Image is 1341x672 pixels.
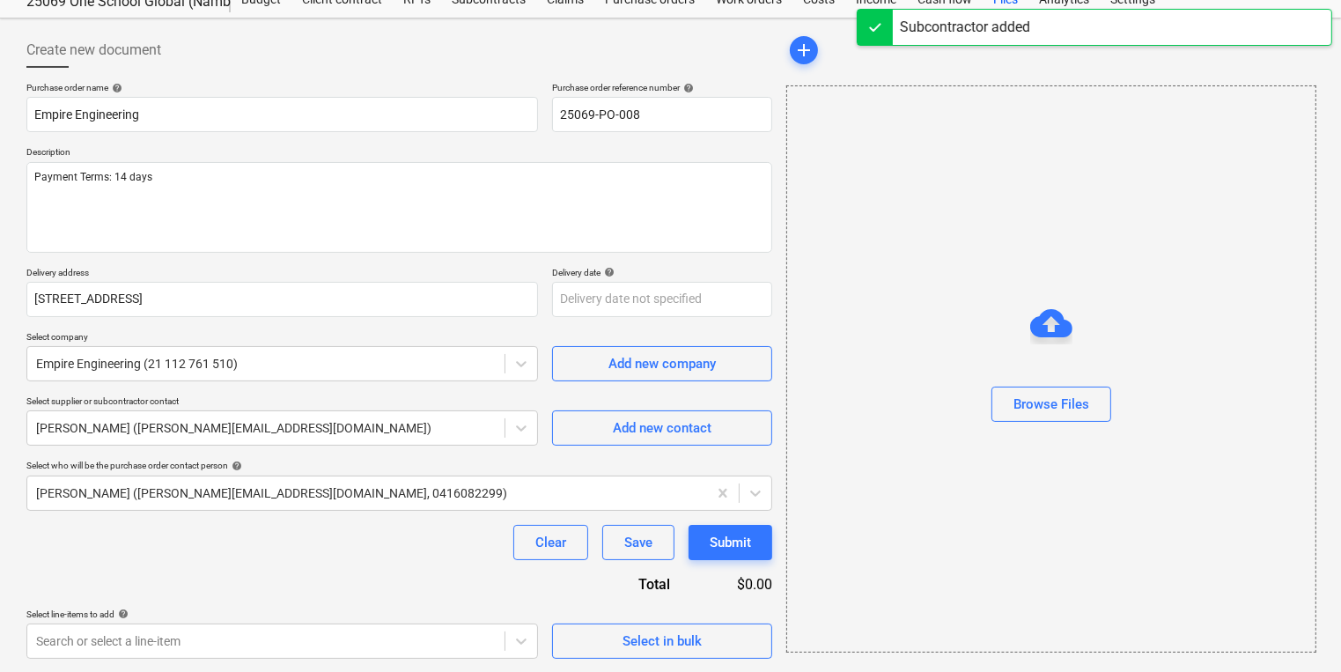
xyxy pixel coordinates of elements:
[26,162,772,253] textarea: Payment Terms: 14 days
[602,525,674,560] button: Save
[26,82,538,93] div: Purchase order name
[552,267,772,278] div: Delivery date
[26,609,538,620] div: Select line-items to add
[689,525,772,560] button: Submit
[108,83,122,93] span: help
[786,85,1316,653] div: Browse Files
[623,630,702,653] div: Select in bulk
[608,352,716,375] div: Add new company
[1013,393,1089,416] div: Browse Files
[710,531,751,554] div: Submit
[1253,587,1341,672] iframe: Chat Widget
[900,17,1030,38] div: Subcontractor added
[698,574,772,594] div: $0.00
[26,395,538,410] p: Select supplier or subcontractor contact
[26,146,772,161] p: Description
[793,40,814,61] span: add
[26,97,538,132] input: Document name
[513,525,588,560] button: Clear
[114,609,129,619] span: help
[601,267,615,277] span: help
[552,346,772,381] button: Add new company
[535,531,566,554] div: Clear
[680,83,694,93] span: help
[552,282,772,317] input: Delivery date not specified
[26,460,772,471] div: Select who will be the purchase order contact person
[26,331,538,346] p: Select company
[991,387,1111,422] button: Browse Files
[552,97,772,132] input: Order number
[26,282,538,317] input: Delivery address
[26,40,161,61] span: Create new document
[613,417,711,439] div: Add new contact
[552,624,772,659] button: Select in bulk
[624,531,652,554] div: Save
[26,267,538,282] p: Delivery address
[552,82,772,93] div: Purchase order reference number
[543,574,698,594] div: Total
[552,410,772,446] button: Add new contact
[228,461,242,471] span: help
